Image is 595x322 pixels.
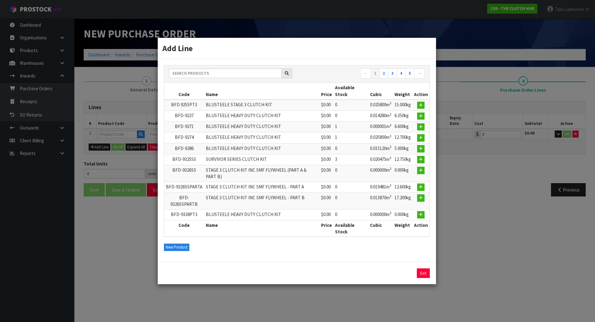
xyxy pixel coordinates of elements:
td: BFD-9326SSPARTB [164,192,204,209]
td: BFD-9274 [164,132,204,143]
td: 17.200kg [393,192,412,209]
td: BLUSTEELE HEAVY DUTY CLUTCH KIT [204,209,320,220]
td: 12.600kg [393,182,412,192]
td: 0.000001m [368,121,393,132]
td: 0.015120m [368,143,393,154]
td: 0 [333,99,368,111]
th: Cubic [368,83,393,99]
td: 1 [333,132,368,143]
td: 0.000000m [368,209,393,220]
a: ← [360,68,371,78]
td: $0.00 [320,121,333,132]
td: $0.00 [320,182,333,192]
td: STAGE 3 CLUTCH KIT INC SMF FLYWHEEL - PART B [204,192,320,209]
nav: Page navigation [302,68,425,79]
sup: 3 [390,166,391,171]
td: BFD-9286 [164,143,204,154]
th: Action [412,220,430,236]
a: 3 [388,68,397,78]
td: BFD-9325SS [164,154,204,165]
td: 0.014280m [368,111,393,121]
input: Search products [169,68,282,78]
sup: 3 [390,183,391,187]
td: BFD-9338PT3 [164,209,204,220]
th: Code [164,83,204,99]
sup: 3 [390,194,391,198]
td: 12.750kg [393,154,412,165]
td: 0 [333,192,368,209]
td: STAGE 3 CLUTCH KIT INC SMF FLYWHEEL (PART A & PART B) [204,165,320,182]
th: Weight [393,220,412,236]
td: 15.000kg [393,99,412,111]
td: BLUSTEELE HEAVY DUTY CLUTCH KIT [204,143,320,154]
td: 0.019481m [368,182,393,192]
td: $0.00 [320,99,333,111]
sup: 3 [390,101,391,105]
td: BFD-9227 [164,111,204,121]
td: 1 [333,121,368,132]
sup: 3 [390,145,391,149]
sup: 3 [390,123,391,127]
td: $0.00 [320,154,333,165]
td: BFD-9326SS [164,165,204,182]
td: 0 [333,165,368,182]
td: BFD 9255PT3 [164,99,204,111]
th: Code [164,220,204,236]
td: $0.00 [320,209,333,220]
td: 0.000kg [393,209,412,220]
td: BLUSTEELE HEAVY DUTY CLUTCH KIT [204,121,320,132]
td: $0.00 [320,165,333,182]
h3: Add Line [162,42,431,54]
th: Name [204,220,320,236]
th: Available Stock [333,220,368,236]
th: Action [412,83,430,99]
td: 0.013870m [368,192,393,209]
sup: 3 [390,156,391,160]
td: 3 [333,154,368,165]
td: 0 [333,111,368,121]
button: New Product [164,244,189,251]
td: 0.025800m [368,99,393,111]
sup: 3 [390,134,391,138]
td: 6.350kg [393,111,412,121]
td: BFD-9271 [164,121,204,132]
td: 0.020475m [368,154,393,165]
a: 5 [405,68,414,78]
td: 0.000kg [393,165,412,182]
a: Exit [417,268,430,278]
td: BFD-9326SSPARTA [164,182,204,192]
a: 1 [371,68,380,78]
th: Weight [393,83,412,99]
td: BLUSTEELE HEAVY DUTY CLUTCH KIT [204,111,320,121]
td: BLUSTEELE STAGE 3 CLUTCH KIT [204,99,320,111]
th: Cubic [368,220,393,236]
td: BLUSTEELE HEAVY DUTY CLUTCH KIT [204,132,320,143]
th: Price [320,83,333,99]
a: → [414,68,425,78]
td: SURVIVOR SERIES CLUTCH KIT [204,154,320,165]
sup: 3 [390,211,391,215]
td: $0.00 [320,111,333,121]
td: 0 [333,182,368,192]
th: Price [320,220,333,236]
td: $0.00 [320,143,333,154]
td: $0.00 [320,132,333,143]
td: 0.025800m [368,132,393,143]
td: 12.700kg [393,132,412,143]
a: 2 [379,68,388,78]
sup: 3 [390,112,391,117]
td: 5.000kg [393,143,412,154]
td: 0 [333,209,368,220]
td: $0.00 [320,192,333,209]
td: 6.600kg [393,121,412,132]
th: Available Stock [333,83,368,99]
th: Name [204,83,320,99]
td: 0 [333,143,368,154]
a: 4 [397,68,406,78]
td: STAGE 3 CLUTCH KIT INC SMF FLYWHEEL - PART A [204,182,320,192]
td: 0.000000m [368,165,393,182]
